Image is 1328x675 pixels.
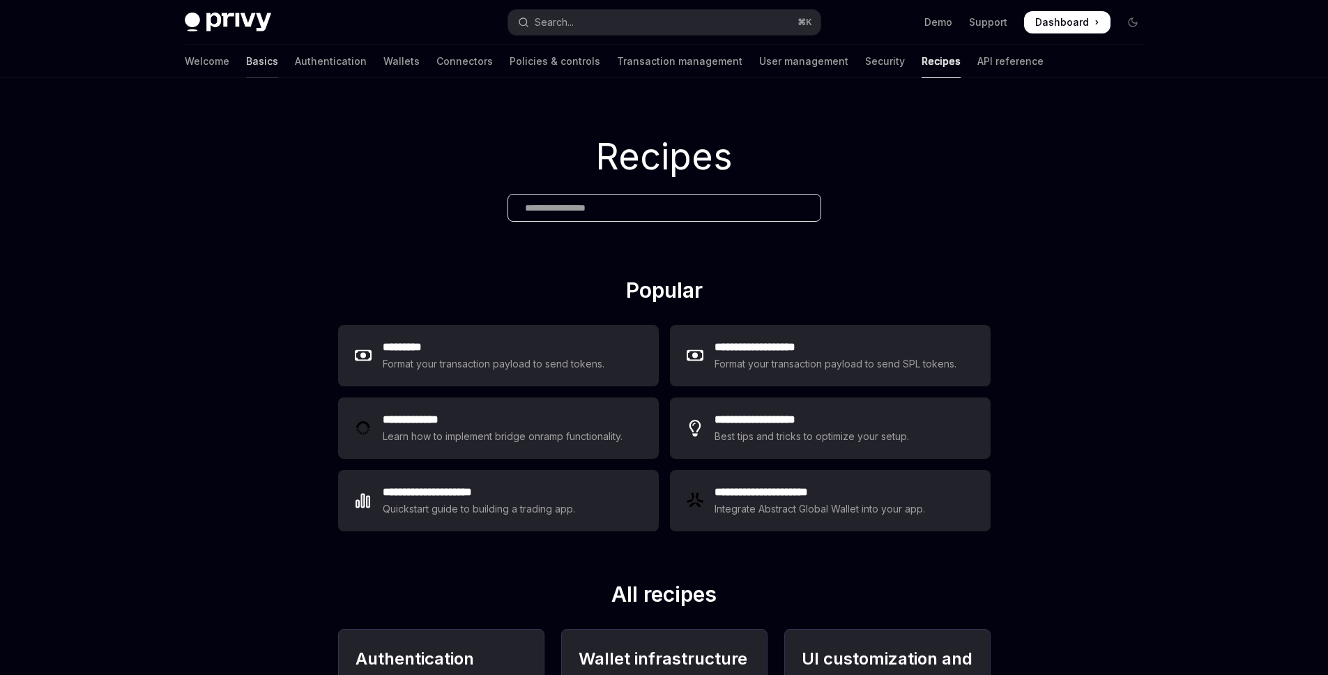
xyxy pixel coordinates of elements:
[185,45,229,78] a: Welcome
[1024,11,1111,33] a: Dashboard
[338,325,659,386] a: **** ****Format your transaction payload to send tokens.
[535,14,574,31] div: Search...
[185,13,271,32] img: dark logo
[383,428,627,445] div: Learn how to implement bridge onramp functionality.
[338,397,659,459] a: **** **** ***Learn how to implement bridge onramp functionality.
[338,582,991,612] h2: All recipes
[508,10,821,35] button: Open search
[924,15,952,29] a: Demo
[977,45,1044,78] a: API reference
[436,45,493,78] a: Connectors
[715,356,958,372] div: Format your transaction payload to send SPL tokens.
[383,501,576,517] div: Quickstart guide to building a trading app.
[922,45,961,78] a: Recipes
[1122,11,1144,33] button: Toggle dark mode
[383,45,420,78] a: Wallets
[1035,15,1089,29] span: Dashboard
[383,356,605,372] div: Format your transaction payload to send tokens.
[865,45,905,78] a: Security
[295,45,367,78] a: Authentication
[510,45,600,78] a: Policies & controls
[759,45,848,78] a: User management
[617,45,742,78] a: Transaction management
[246,45,278,78] a: Basics
[797,17,812,28] span: ⌘ K
[715,501,926,517] div: Integrate Abstract Global Wallet into your app.
[969,15,1007,29] a: Support
[338,278,991,308] h2: Popular
[715,428,911,445] div: Best tips and tricks to optimize your setup.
